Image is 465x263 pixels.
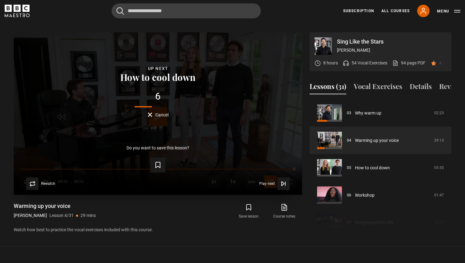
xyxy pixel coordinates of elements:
[14,212,47,219] p: [PERSON_NAME]
[24,92,292,101] div: 6
[118,72,197,82] button: How to cool down
[355,165,390,171] a: How to cool down
[381,8,410,14] a: All Courses
[410,81,432,94] button: Details
[24,65,292,72] div: Up next
[337,39,446,45] p: Sing Like the Stars
[355,110,381,116] a: Why warm up
[310,81,346,94] button: Lessons (31)
[49,212,74,219] p: Lesson 4/31
[354,81,402,94] button: Vocal Exercises
[259,177,290,190] button: Play next
[392,60,426,66] a: 94 page PDF
[127,146,189,150] p: Do you want to save this lesson?
[267,202,302,220] a: Course notes
[148,112,168,117] button: Cancel
[231,202,266,220] button: Save lesson
[155,113,168,117] span: Cancel
[352,60,387,66] p: 54 Vocal Exercises
[337,47,446,54] p: [PERSON_NAME]
[355,192,375,199] a: Workshop
[14,227,302,233] p: Watch how best to practice the vocal exercises included with this course.
[117,7,124,15] button: Submit the search query
[343,8,374,14] a: Subscription
[259,182,275,186] span: Play next
[437,8,460,14] button: Toggle navigation
[26,177,55,190] button: Rewatch
[5,5,30,17] svg: BBC Maestro
[14,32,302,195] video-js: Video Player
[323,60,338,66] p: 8 hours
[112,3,261,18] input: Search
[81,212,96,219] p: 29 mins
[41,182,55,186] span: Rewatch
[355,137,399,144] a: Warming up your voice
[14,202,96,210] h1: Warming up your voice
